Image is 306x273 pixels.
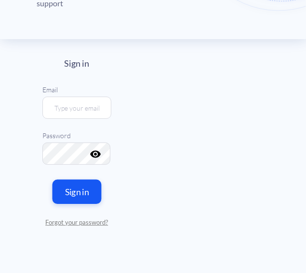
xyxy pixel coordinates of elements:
[42,130,111,140] label: Password
[42,58,111,69] h4: Sign in
[52,179,101,203] button: Sign in
[90,148,99,154] button: visibility
[42,84,111,94] label: Email
[42,96,111,118] input: Type your email
[42,217,111,227] a: Forgot your password?
[90,148,101,159] i: visibility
